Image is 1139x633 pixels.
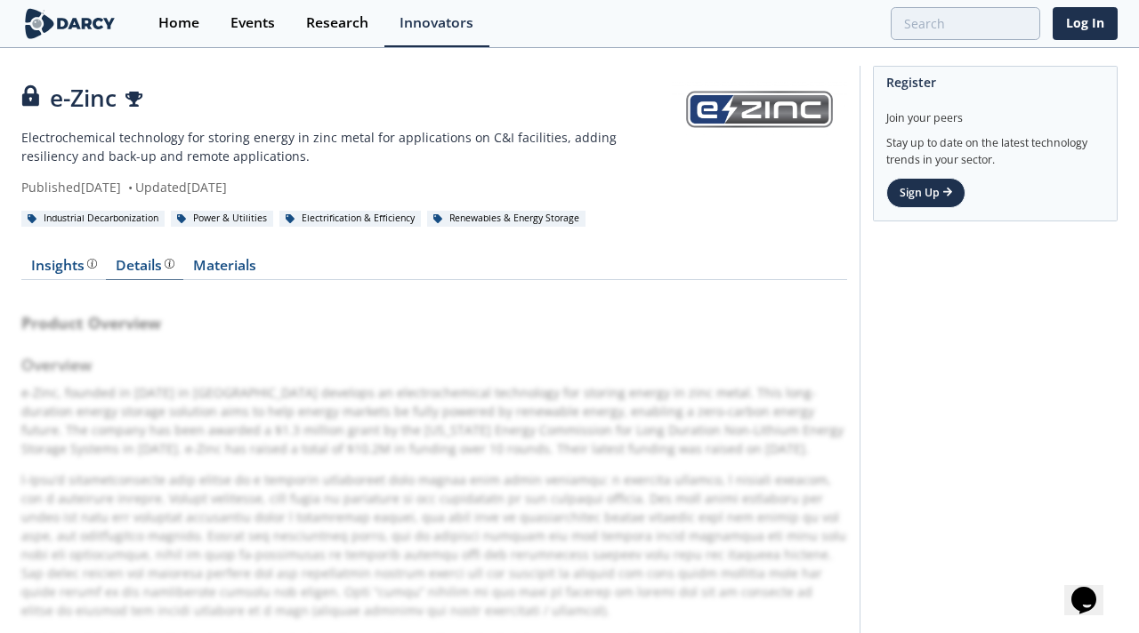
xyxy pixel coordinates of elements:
div: Join your peers [886,98,1104,126]
div: Power & Utilities [171,211,273,227]
div: Electrification & Efficiency [279,211,421,227]
div: Insights [31,259,97,273]
div: Published [DATE] Updated [DATE] [21,178,672,196]
img: information.svg [87,259,97,268]
img: information.svg [165,259,174,268]
div: e-Zinc [21,81,672,116]
div: Details [116,259,174,273]
div: Research [306,16,368,30]
a: Details [106,259,183,280]
div: Stay up to date on the latest technology trends in your sector. [886,126,1104,168]
span: • [125,179,135,196]
div: Industrial Decarbonization [21,211,165,227]
input: Advanced Search [891,7,1040,40]
a: Sign Up [886,178,965,208]
img: logo-wide.svg [21,8,118,39]
iframe: chat widget [1064,562,1121,615]
div: Home [158,16,199,30]
div: Events [230,16,275,30]
p: Electrochemical technology for storing energy in zinc metal for applications on C&I facilities, a... [21,128,672,165]
a: Materials [183,259,265,280]
div: Register [886,67,1104,98]
a: Log In [1053,7,1118,40]
div: Innovators [400,16,473,30]
div: Renewables & Energy Storage [427,211,586,227]
a: Insights [21,259,106,280]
